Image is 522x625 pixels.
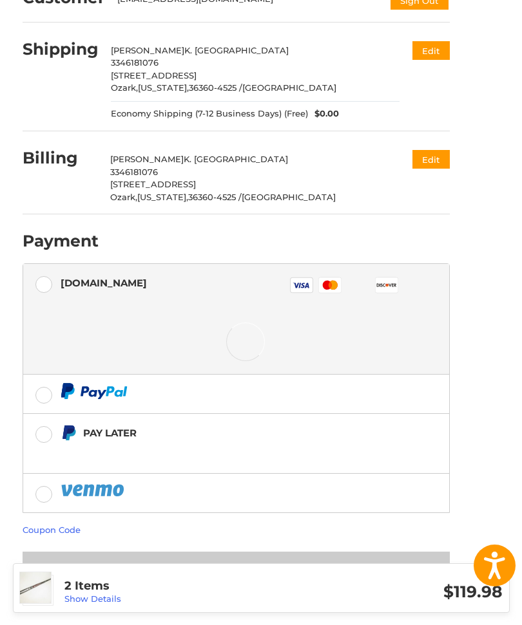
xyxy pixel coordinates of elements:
[23,148,98,168] h2: Billing
[23,39,99,59] h2: Shipping
[412,150,450,169] button: Edit
[111,107,308,120] span: Economy Shipping (7-12 Business Days) (Free)
[137,192,188,202] span: [US_STATE],
[308,107,339,120] span: $0.00
[61,482,126,498] img: PayPal icon
[111,57,159,68] span: 3346181076
[284,582,503,602] h3: $119.98
[110,192,137,202] span: Ozark,
[23,231,99,251] h2: Payment
[242,82,336,93] span: [GEOGRAPHIC_DATA]
[416,590,522,625] iframe: Google Customer Reviews
[189,82,242,93] span: 36360-4525 /
[188,192,242,202] span: 36360-4525 /
[61,272,147,294] div: [DOMAIN_NAME]
[242,192,336,202] span: [GEOGRAPHIC_DATA]
[111,70,197,80] span: [STREET_ADDRESS]
[412,41,450,60] button: Edit
[64,579,284,593] h3: 2 Items
[111,45,184,55] span: [PERSON_NAME]
[64,593,121,604] a: Show Details
[23,552,450,588] button: Place Order
[20,572,51,603] img: Mitsubishi Diamana M+ Red 50 Stiff Shaft
[184,154,288,164] span: K. [GEOGRAPHIC_DATA]
[138,82,189,93] span: [US_STATE],
[110,154,184,164] span: [PERSON_NAME]
[110,179,196,189] span: [STREET_ADDRESS]
[61,446,330,458] iframe: PayPal Message 1
[61,383,128,399] img: PayPal icon
[110,167,158,177] span: 3346181076
[23,525,81,535] a: Coupon Code
[111,82,138,93] span: Ozark,
[61,425,77,441] img: Pay Later icon
[83,422,330,443] div: Pay Later
[184,45,289,55] span: K. [GEOGRAPHIC_DATA]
